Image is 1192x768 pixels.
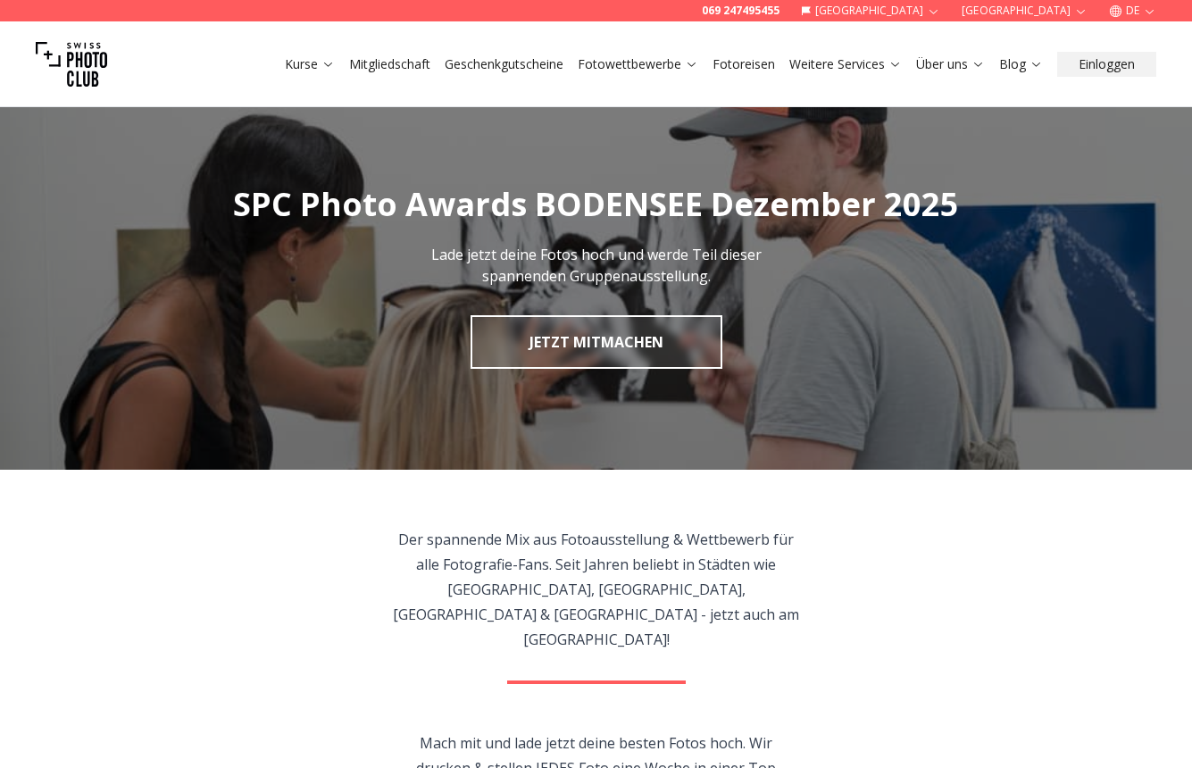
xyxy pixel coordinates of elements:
button: Weitere Services [782,52,909,77]
a: Fotoreisen [713,55,775,73]
img: Swiss photo club [36,29,107,100]
a: JETZT MITMACHEN [471,315,722,369]
a: Fotowettbewerbe [578,55,698,73]
button: Über uns [909,52,992,77]
button: Geschenkgutscheine [438,52,571,77]
a: Kurse [285,55,335,73]
a: Geschenkgutscheine [445,55,563,73]
button: Kurse [278,52,342,77]
a: Mitgliedschaft [349,55,430,73]
button: Mitgliedschaft [342,52,438,77]
a: 069 247495455 [702,4,779,18]
button: Fotowettbewerbe [571,52,705,77]
a: Weitere Services [789,55,902,73]
button: Einloggen [1057,52,1156,77]
a: Blog [999,55,1043,73]
p: Der spannende Mix aus Fotoausstellung & Wettbewerb für alle Fotografie-Fans. Seit Jahren beliebt ... [392,527,800,652]
p: Lade jetzt deine Fotos hoch und werde Teil dieser spannenden Gruppenausstellung. [396,244,796,287]
a: Über uns [916,55,985,73]
button: Blog [992,52,1050,77]
button: Fotoreisen [705,52,782,77]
